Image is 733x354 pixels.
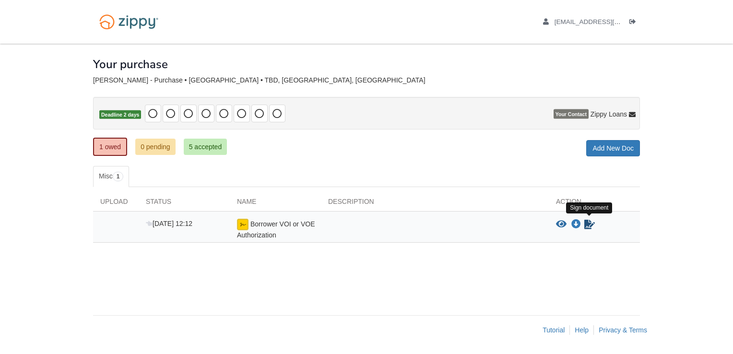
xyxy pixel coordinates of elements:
[321,197,549,211] div: Description
[146,220,192,227] span: [DATE] 12:12
[629,18,640,28] a: Log out
[237,220,315,239] span: Borrower VOI or VOE Authorization
[113,172,124,181] span: 1
[583,219,596,230] a: Sign Form
[554,109,589,119] span: Your Contact
[93,76,640,84] div: [PERSON_NAME] - Purchase • [GEOGRAPHIC_DATA] • TBD, [GEOGRAPHIC_DATA], [GEOGRAPHIC_DATA]
[566,202,612,213] div: Sign document
[599,326,647,334] a: Privacy & Terms
[556,220,567,229] button: View Borrower VOI or VOE Authorization
[555,18,664,25] span: nikiabrantley1995@gmail.com
[575,326,589,334] a: Help
[93,138,127,156] a: 1 owed
[549,197,640,211] div: Action
[571,221,581,228] a: Download Borrower VOI or VOE Authorization
[237,219,248,230] img: Ready for you to esign
[230,197,321,211] div: Name
[93,166,129,187] a: Misc
[99,110,141,119] span: Deadline 2 days
[586,140,640,156] a: Add New Doc
[135,139,176,155] a: 0 pending
[139,197,230,211] div: Status
[93,10,165,34] img: Logo
[93,197,139,211] div: Upload
[591,109,627,119] span: Zippy Loans
[93,58,168,71] h1: Your purchase
[543,326,565,334] a: Tutorial
[184,139,227,155] a: 5 accepted
[543,18,664,28] a: edit profile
